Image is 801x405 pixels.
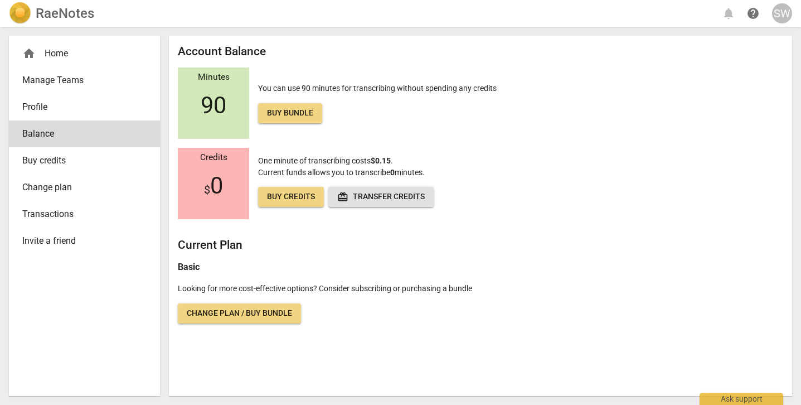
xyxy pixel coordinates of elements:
a: Profile [9,94,160,120]
img: Logo [9,2,31,25]
span: One minute of transcribing costs . [258,156,393,165]
span: Profile [22,100,138,114]
span: Invite a friend [22,234,138,248]
span: 90 [201,92,226,119]
span: help [746,7,760,20]
button: Transfer credits [328,187,434,207]
span: Transfer credits [337,191,425,202]
div: Home [9,40,160,67]
h2: Account Balance [178,45,783,59]
span: $ [204,183,210,196]
span: Current funds allows you to transcribe minutes. [258,168,425,177]
a: LogoRaeNotes [9,2,94,25]
b: $0.15 [371,156,391,165]
div: Home [22,47,138,60]
span: Transactions [22,208,138,221]
a: Buy credits [9,147,160,174]
span: Change plan / Buy bundle [187,308,292,319]
a: Change plan [9,174,160,201]
div: Credits [178,153,249,163]
p: Looking for more cost-effective options? Consider subscribing or purchasing a bundle [178,283,783,295]
div: Minutes [178,73,249,83]
b: 0 [390,168,395,177]
p: You can use 90 minutes for transcribing without spending any credits [258,83,497,123]
button: SW [772,3,792,23]
a: Change plan / Buy bundle [178,303,301,324]
span: home [22,47,36,60]
span: Buy bundle [267,108,313,119]
span: 0 [204,172,223,199]
span: Buy credits [22,154,138,167]
a: Buy bundle [258,103,322,123]
span: Manage Teams [22,74,138,87]
div: Ask support [700,393,783,405]
a: Manage Teams [9,67,160,94]
span: Change plan [22,181,138,194]
a: Invite a friend [9,228,160,254]
a: Buy credits [258,187,324,207]
a: Help [743,3,763,23]
h2: Current Plan [178,238,783,252]
a: Balance [9,120,160,147]
span: redeem [337,191,348,202]
span: Buy credits [267,191,315,202]
span: Balance [22,127,138,141]
b: Basic [178,262,200,272]
a: Transactions [9,201,160,228]
h2: RaeNotes [36,6,94,21]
